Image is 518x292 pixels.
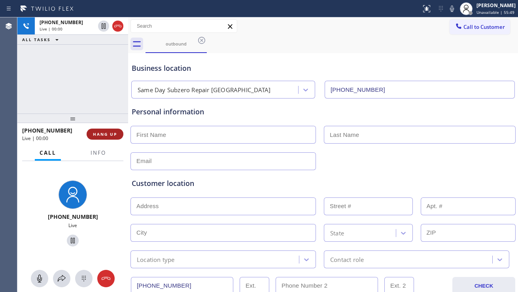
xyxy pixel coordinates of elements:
button: Call to Customer [450,19,510,34]
div: Same Day Subzero Repair [GEOGRAPHIC_DATA] [138,85,270,95]
div: outbound [146,41,206,47]
span: [PHONE_NUMBER] [40,19,83,26]
button: Hang up [112,21,123,32]
button: Mute [446,3,458,14]
div: Business location [132,63,514,74]
span: [PHONE_NUMBER] [22,127,72,134]
div: Contact role [330,255,364,264]
button: Hold Customer [67,235,79,246]
input: City [130,224,316,242]
span: HANG UP [93,131,117,137]
div: [PERSON_NAME] [476,2,516,9]
div: Personal information [132,106,514,117]
span: Unavailable | 55:49 [476,9,514,15]
input: Email [130,152,316,170]
button: ALL TASKS [17,35,66,44]
input: Phone Number [325,81,515,99]
span: Live | 00:00 [22,135,48,142]
button: Hold Customer [98,21,109,32]
span: Info [91,149,106,156]
button: Info [86,145,111,161]
button: Open directory [53,270,70,287]
input: Street # [324,197,413,215]
div: State [330,228,344,237]
button: Mute [31,270,48,287]
span: Call to Customer [463,23,505,30]
span: ALL TASKS [22,37,51,42]
div: Customer location [132,178,514,189]
button: HANG UP [87,129,123,140]
button: Call [35,145,61,161]
input: Apt. # [421,197,516,215]
input: Search [131,20,237,32]
input: ZIP [421,224,516,242]
span: Call [40,149,56,156]
span: [PHONE_NUMBER] [48,213,98,220]
button: Hang up [97,270,115,287]
input: Address [130,197,316,215]
span: Live | 00:00 [40,26,62,32]
div: Location type [137,255,175,264]
span: Live [68,222,77,229]
input: Last Name [324,126,516,144]
input: First Name [130,126,316,144]
button: Open dialpad [75,270,93,287]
